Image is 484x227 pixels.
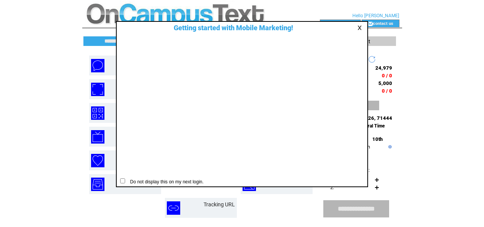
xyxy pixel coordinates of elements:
[373,21,393,26] a: contact us
[204,201,235,207] a: Tracking URL
[382,88,392,94] span: 0 / 0
[372,136,383,142] span: 10th
[352,13,399,18] span: Hello [PERSON_NAME]
[91,178,104,191] img: inbox.png
[375,65,392,71] span: 24,979
[330,185,334,190] span: 2.
[91,83,104,96] img: mobile-coupons.png
[91,154,104,167] img: birthday-wishes.png
[386,145,392,149] img: help.gif
[166,24,293,32] span: Getting started with Mobile Marketing!
[367,21,373,27] img: contact_us_icon.gif
[91,106,104,120] img: qr-codes.png
[359,115,392,121] span: 76626, 71444
[91,130,104,144] img: text-to-screen.png
[331,21,337,27] img: account_icon.gif
[382,73,392,78] span: 0 / 0
[91,59,104,72] img: text-blast.png
[167,201,180,215] img: tracking-url.png
[126,179,204,185] span: Do not display this on my next login.
[378,80,392,86] span: 5,000
[358,123,385,129] span: Central Time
